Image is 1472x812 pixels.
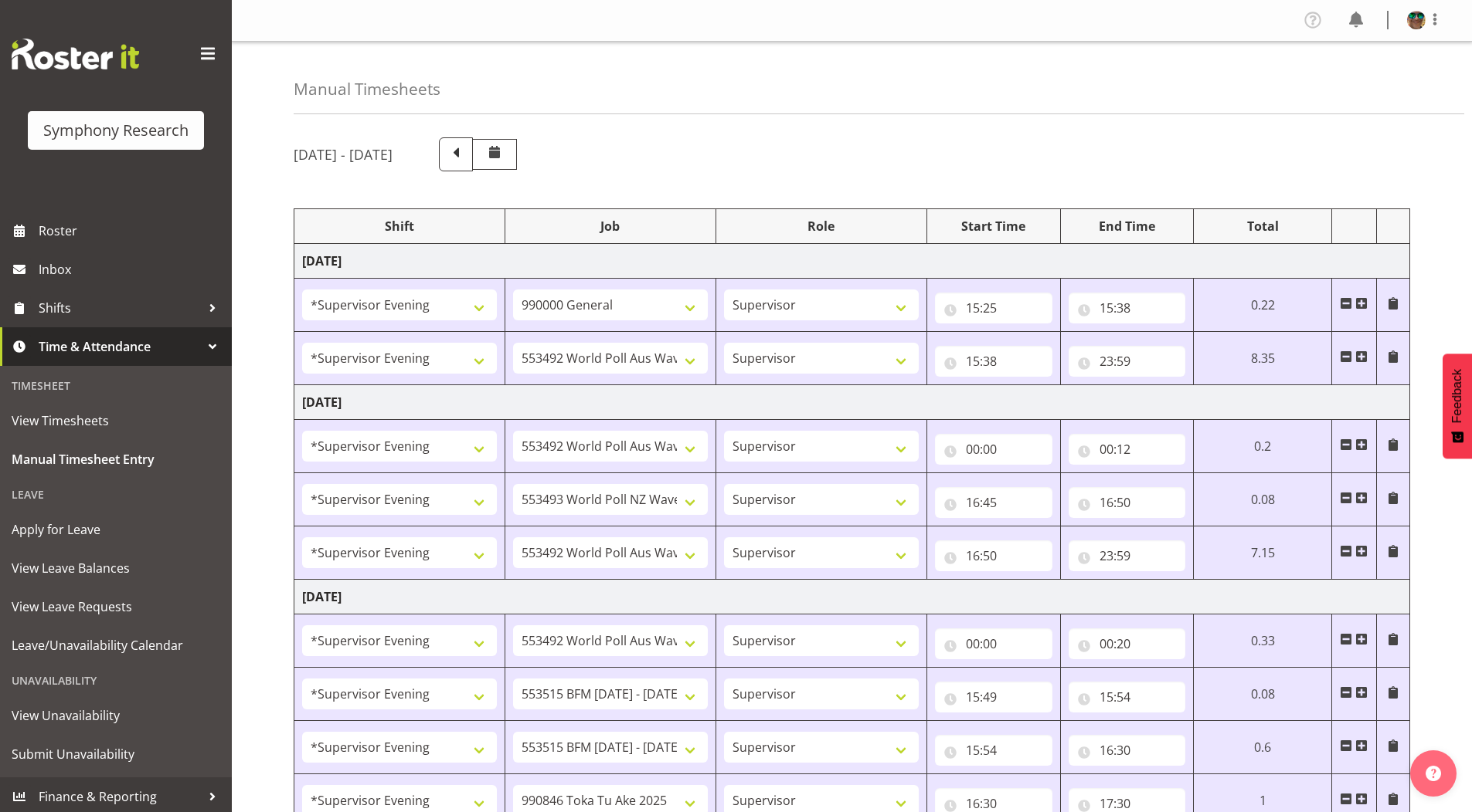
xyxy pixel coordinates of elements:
span: View Leave Requests [12,595,220,618]
td: 0.22 [1194,279,1332,332]
td: 0.2 [1194,420,1332,473]
td: 0.08 [1194,668,1332,721]
a: View Leave Requests [4,587,228,626]
h4: Manual Timesheets [294,80,440,98]
input: Click to select... [1069,293,1186,323]
span: Inbox [39,258,224,281]
input: Click to select... [1069,346,1186,377]
span: Apply for Leave [12,518,220,541]
div: Total [1202,217,1324,235]
img: Rosterit website logo [12,39,139,69]
a: Manual Timesheet Entry [4,440,228,479]
div: Unavailability [4,665,228,696]
a: View Unavailability [4,696,228,735]
input: Click to select... [935,628,1052,659]
span: Time & Attendance [39,335,201,358]
input: Click to select... [935,434,1052,465]
span: Manual Timesheet Entry [12,448,220,471]
div: Timesheet [4,370,228,401]
input: Click to select... [1069,682,1186,712]
input: Click to select... [1069,628,1186,659]
input: Click to select... [935,487,1052,518]
button: Feedback - Show survey [1443,354,1472,458]
input: Click to select... [1069,540,1186,571]
img: help-xxl-2.png [1426,766,1441,781]
input: Click to select... [935,293,1052,323]
a: View Leave Balances [4,549,228,587]
input: Click to select... [1069,735,1186,766]
span: View Unavailability [12,704,220,727]
td: 0.6 [1194,721,1332,774]
td: 8.35 [1194,332,1332,385]
a: Leave/Unavailability Calendar [4,626,228,665]
input: Click to select... [1069,434,1186,465]
div: Shift [302,217,497,235]
div: Start Time [935,217,1052,235]
span: Submit Unavailability [12,743,220,766]
input: Click to select... [935,540,1052,571]
span: Feedback [1450,369,1464,423]
div: Job [513,217,708,235]
span: View Timesheets [12,409,220,432]
span: Roster [39,219,224,242]
a: Apply for Leave [4,510,228,549]
input: Click to select... [935,735,1052,766]
td: [DATE] [294,385,1410,420]
span: Leave/Unavailability Calendar [12,634,220,657]
td: 7.15 [1194,526,1332,580]
div: Leave [4,479,228,510]
input: Click to select... [935,682,1052,712]
span: Finance & Reporting [39,785,201,808]
div: Symphony Research [43,119,189,142]
div: Role [724,217,919,235]
td: [DATE] [294,580,1410,614]
a: View Timesheets [4,401,228,440]
h5: [DATE] - [DATE] [294,146,393,163]
img: said-a-husainf550afc858a57597b0cc8f557ce64376.png [1407,11,1426,29]
td: 0.33 [1194,614,1332,668]
input: Click to select... [935,346,1052,377]
span: Shifts [39,296,201,320]
td: 0.08 [1194,473,1332,526]
input: Click to select... [1069,487,1186,518]
td: [DATE] [294,244,1410,279]
a: Submit Unavailability [4,735,228,773]
span: View Leave Balances [12,557,220,580]
div: End Time [1069,217,1186,235]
